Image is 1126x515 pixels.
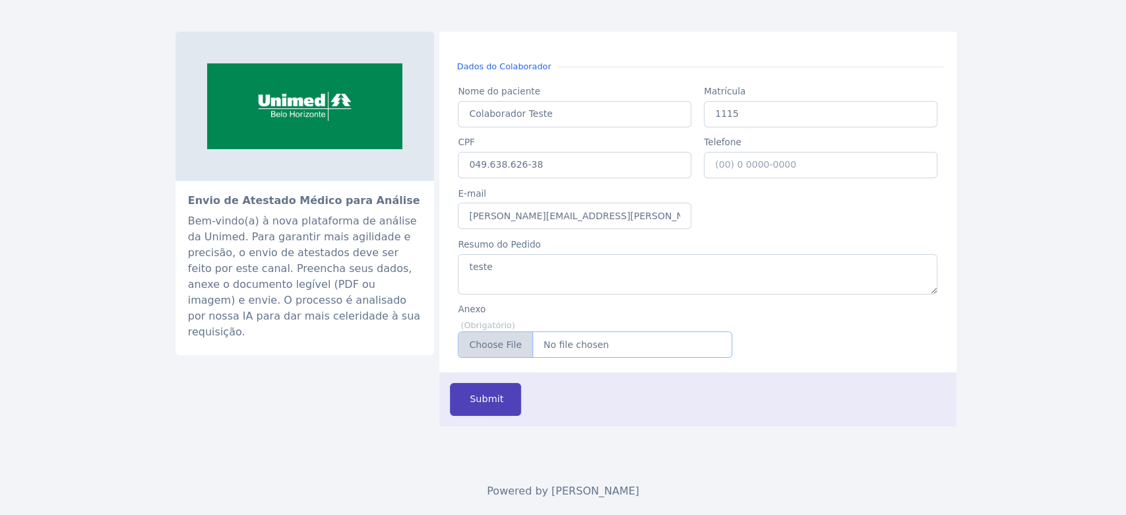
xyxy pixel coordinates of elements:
[458,101,691,127] input: Preencha aqui seu nome completo
[458,203,691,229] input: nome.sobrenome@empresa.com
[467,392,503,407] span: Submit
[188,193,422,208] h2: Envio de Atestado Médico para Análise
[458,152,691,178] input: 000.000.000-00
[450,383,521,415] button: Submit
[704,85,937,98] label: Matrícula
[452,60,557,73] small: Dados do Colaborador
[458,302,732,316] label: Anexo
[487,485,639,497] span: Powered by [PERSON_NAME]
[458,187,691,200] label: E-mail
[704,135,937,149] label: Telefone
[175,32,434,181] img: sistemaocemg.coop.br-unimed-bh-e-eleita-a-melhor-empresa-de-planos-de-saude-do-brasil-giro-2.png
[704,101,937,127] input: Campo Não Obrigatório
[460,320,515,330] small: (Obrigatório)
[188,213,422,340] div: Bem-vindo(a) à nova plataforma de análise da Unimed. Para garantir mais agilidade e precisão, o e...
[458,135,691,149] label: CPF
[458,331,732,358] input: Anexe-se aqui seu atestado (PDF ou Imagem)
[458,238,937,251] label: Resumo do Pedido
[704,152,937,178] input: (00) 0 0000-0000
[458,85,691,98] label: Nome do paciente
